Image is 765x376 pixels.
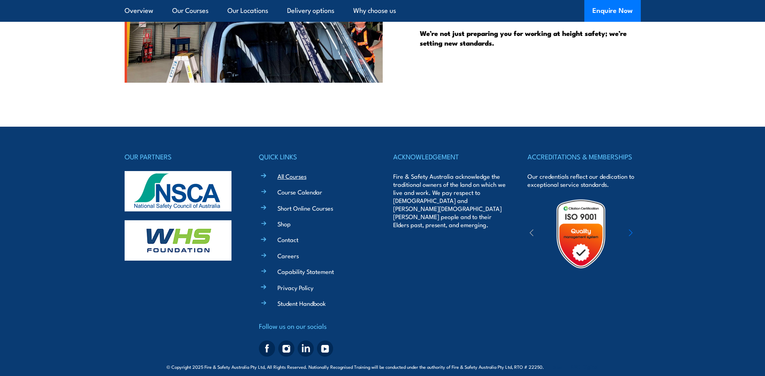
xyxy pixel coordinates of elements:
[546,198,616,269] img: Untitled design (19)
[277,204,333,212] a: Short Online Courses
[277,172,306,180] a: All Courses
[527,172,640,188] p: Our credentials reflect our dedication to exceptional service standards.
[617,220,687,248] img: ewpa-logo
[393,151,506,162] h4: ACKNOWLEDGEMENT
[277,219,291,228] a: Shop
[167,363,598,370] span: © Copyright 2025 Fire & Safety Australia Pty Ltd, All Rights Reserved. Nationally Recognised Trai...
[125,220,231,261] img: whs-logo-footer
[277,299,326,307] a: Student Handbook
[277,267,334,276] a: Capability Statement
[259,320,372,332] h4: Follow us on our socials
[125,151,238,162] h4: OUR PARTNERS
[125,171,231,211] img: nsca-logo-footer
[277,188,322,196] a: Course Calendar
[277,283,313,292] a: Privacy Policy
[277,251,299,260] a: Careers
[570,362,598,370] a: KND Digital
[393,172,506,229] p: Fire & Safety Australia acknowledge the traditional owners of the land on which we live and work....
[420,28,627,48] strong: We’re not just preparing you for working at height safety; we’re setting new standards.
[259,151,372,162] h4: QUICK LINKS
[553,363,598,370] span: Site:
[527,151,640,162] h4: ACCREDITATIONS & MEMBERSHIPS
[277,235,298,244] a: Contact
